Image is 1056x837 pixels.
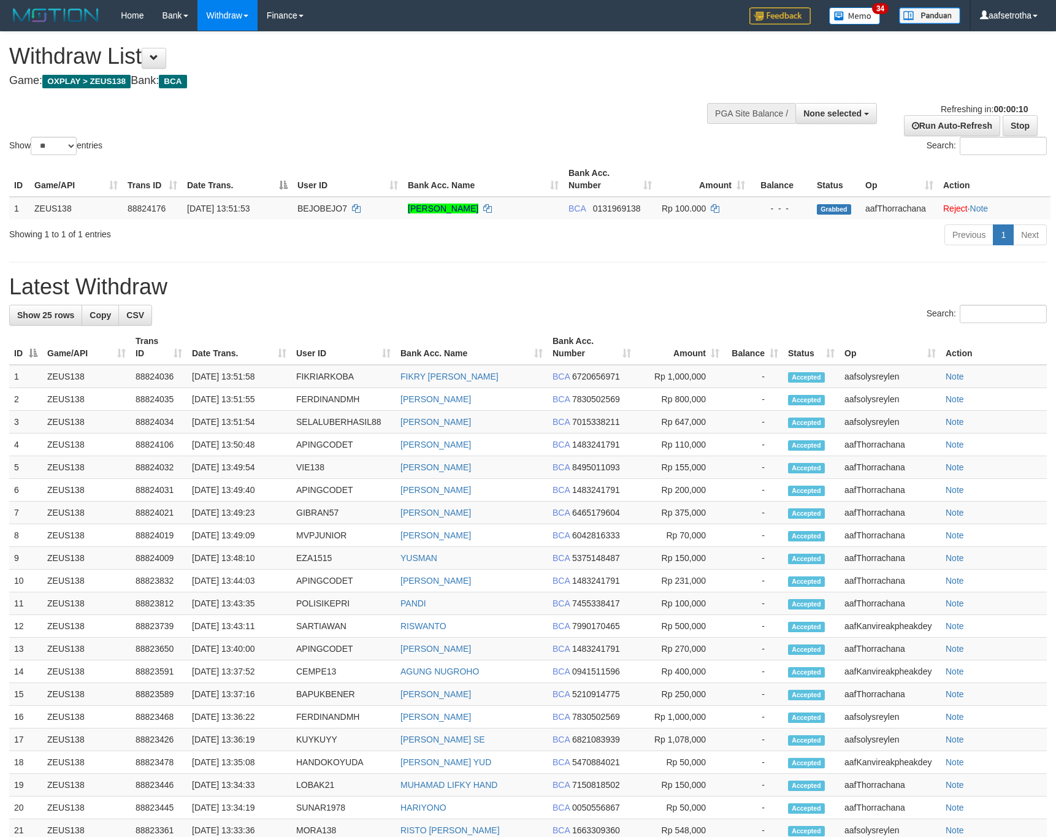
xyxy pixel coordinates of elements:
[872,3,889,14] span: 34
[749,7,811,25] img: Feedback.jpg
[291,706,396,728] td: FERDINANDMH
[572,508,620,518] span: Copy 6465179604 to clipboard
[291,456,396,479] td: VIE138
[128,204,166,213] span: 88824176
[970,204,989,213] a: Note
[42,388,131,411] td: ZEUS138
[750,162,812,197] th: Balance
[42,615,131,638] td: ZEUS138
[31,137,77,155] select: Showentries
[941,330,1047,365] th: Action
[42,728,131,751] td: ZEUS138
[9,502,42,524] td: 7
[788,508,825,519] span: Accepted
[724,706,783,728] td: -
[82,305,119,326] a: Copy
[400,598,426,608] a: PANDI
[187,615,291,638] td: [DATE] 13:43:11
[572,735,620,744] span: Copy 6821083939 to clipboard
[572,372,620,381] span: Copy 6720656971 to clipboard
[572,576,620,586] span: Copy 1483241791 to clipboard
[291,728,396,751] td: KUYKUYY
[9,75,692,87] h4: Game: Bank:
[131,330,187,365] th: Trans ID: activate to sort column ascending
[1003,115,1038,136] a: Stop
[568,204,586,213] span: BCA
[553,689,570,699] span: BCA
[788,554,825,564] span: Accepted
[636,411,724,434] td: Rp 647,000
[636,728,724,751] td: Rp 1,078,000
[803,109,862,118] span: None selected
[788,576,825,587] span: Accepted
[724,502,783,524] td: -
[9,592,42,615] td: 11
[553,712,570,722] span: BCA
[840,547,941,570] td: aafThorrachana
[9,547,42,570] td: 9
[42,411,131,434] td: ZEUS138
[636,570,724,592] td: Rp 231,000
[724,728,783,751] td: -
[9,434,42,456] td: 4
[291,638,396,660] td: APINGCODET
[9,6,102,25] img: MOTION_logo.png
[42,456,131,479] td: ZEUS138
[946,825,964,835] a: Note
[927,137,1047,155] label: Search:
[187,592,291,615] td: [DATE] 13:43:35
[960,305,1047,323] input: Search:
[946,757,964,767] a: Note
[946,644,964,654] a: Note
[840,524,941,547] td: aafThorrachana
[42,365,131,388] td: ZEUS138
[131,456,187,479] td: 88824032
[946,530,964,540] a: Note
[946,417,964,427] a: Note
[724,660,783,683] td: -
[291,365,396,388] td: FIKRIARKOBA
[946,667,964,676] a: Note
[946,372,964,381] a: Note
[131,683,187,706] td: 88823589
[593,204,641,213] span: Copy 0131969138 to clipboard
[993,104,1028,114] strong: 00:00:10
[187,570,291,592] td: [DATE] 13:44:03
[131,365,187,388] td: 88824036
[564,162,657,197] th: Bank Acc. Number: activate to sort column ascending
[840,660,941,683] td: aafKanvireakpheakdey
[572,621,620,631] span: Copy 7990170465 to clipboard
[400,825,500,835] a: RISTO [PERSON_NAME]
[187,638,291,660] td: [DATE] 13:40:00
[724,592,783,615] td: -
[9,223,431,240] div: Showing 1 to 1 of 1 entries
[960,137,1047,155] input: Search:
[840,456,941,479] td: aafThorrachana
[548,330,636,365] th: Bank Acc. Number: activate to sort column ascending
[707,103,795,124] div: PGA Site Balance /
[159,75,186,88] span: BCA
[840,592,941,615] td: aafThorrachana
[636,502,724,524] td: Rp 375,000
[904,115,1000,136] a: Run Auto-Refresh
[9,330,42,365] th: ID: activate to sort column descending
[9,615,42,638] td: 12
[400,757,491,767] a: [PERSON_NAME] YUD
[187,365,291,388] td: [DATE] 13:51:58
[840,728,941,751] td: aafsolysreylen
[42,638,131,660] td: ZEUS138
[42,683,131,706] td: ZEUS138
[860,162,938,197] th: Op: activate to sort column ascending
[9,137,102,155] label: Show entries
[788,486,825,496] span: Accepted
[657,162,750,197] th: Amount: activate to sort column ascending
[636,330,724,365] th: Amount: activate to sort column ascending
[840,411,941,434] td: aafsolysreylen
[187,547,291,570] td: [DATE] 13:48:10
[553,372,570,381] span: BCA
[788,713,825,723] span: Accepted
[17,310,74,320] span: Show 25 rows
[636,547,724,570] td: Rp 150,000
[572,689,620,699] span: Copy 5210914775 to clipboard
[788,644,825,655] span: Accepted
